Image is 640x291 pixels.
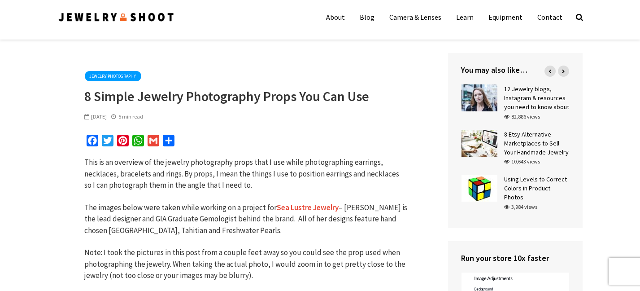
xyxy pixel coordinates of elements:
[161,135,176,150] a: Share
[450,8,481,26] a: Learn
[85,113,107,120] span: [DATE]
[504,203,537,211] div: 3,984 views
[85,88,408,104] h1: 8 Simple Jewelry Photography Props You Can Use
[461,64,569,75] h4: You may also like…
[146,135,161,150] a: Gmail
[85,247,408,282] p: Note: I took the pictures in this post from a couple feet away so you could see the prop used whe...
[85,202,408,237] p: The images below were taken while working on a project for – [PERSON_NAME] is the lead designer a...
[85,135,100,150] a: Facebook
[531,8,570,26] a: Contact
[58,11,175,23] img: Jewelry Photographer Bay Area - San Francisco | Nationwide via Mail
[482,8,530,26] a: Equipment
[383,8,448,26] a: Camera & Lenses
[85,157,408,191] p: This is an overview of the jewelry photography props that I use while photographing earrings, nec...
[504,85,569,111] a: 12 Jewelry blogs, Instagram & resources you need to know about
[131,135,146,150] a: WhatsApp
[353,8,382,26] a: Blog
[112,113,144,121] div: 5 min read
[504,175,567,201] a: Using Levels to Correct Colors in Product Photos
[504,113,540,121] div: 82,886 views
[504,130,569,156] a: 8 Etsy Alternative Marketplaces to Sell Your Handmade Jewelry
[320,8,352,26] a: About
[100,135,115,150] a: Twitter
[115,135,131,150] a: Pinterest
[85,71,141,81] a: Jewelry Photography
[277,203,339,213] a: Sea Lustre Jewelry
[461,252,569,264] h4: Run your store 10x faster
[504,158,540,166] div: 10,643 views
